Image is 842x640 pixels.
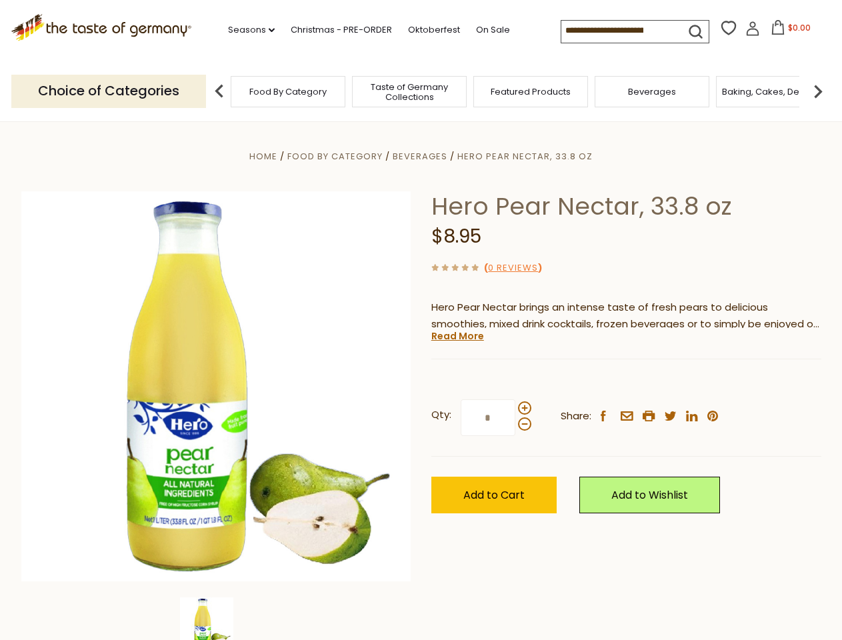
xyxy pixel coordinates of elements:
[11,75,206,107] p: Choice of Categories
[763,20,819,40] button: $0.00
[431,329,484,343] a: Read More
[356,82,463,102] a: Taste of Germany Collections
[476,23,510,37] a: On Sale
[463,487,525,503] span: Add to Cart
[457,150,593,163] a: Hero Pear Nectar, 33.8 oz
[488,261,538,275] a: 0 Reviews
[228,23,275,37] a: Seasons
[408,23,460,37] a: Oktoberfest
[579,477,720,513] a: Add to Wishlist
[249,150,277,163] a: Home
[21,191,411,581] img: Hero Pear Nectar, 33.8 oz
[431,477,557,513] button: Add to Cart
[206,78,233,105] img: previous arrow
[484,261,542,274] span: ( )
[249,87,327,97] a: Food By Category
[431,299,821,333] p: Hero Pear Nectar brings an intense taste of fresh pears to delicious smoothies, mixed drink cockt...
[393,150,447,163] a: Beverages
[431,223,481,249] span: $8.95
[461,399,515,436] input: Qty:
[431,191,821,221] h1: Hero Pear Nectar, 33.8 oz
[291,23,392,37] a: Christmas - PRE-ORDER
[287,150,383,163] a: Food By Category
[805,78,831,105] img: next arrow
[491,87,571,97] a: Featured Products
[561,408,591,425] span: Share:
[628,87,676,97] a: Beverages
[722,87,825,97] a: Baking, Cakes, Desserts
[788,22,811,33] span: $0.00
[431,407,451,423] strong: Qty:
